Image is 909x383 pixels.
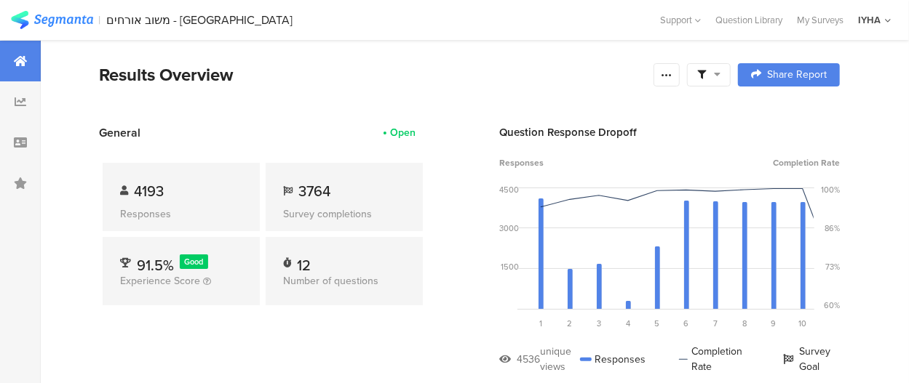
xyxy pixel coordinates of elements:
div: Completion Rate [679,344,751,374]
span: Completion Rate [773,156,840,169]
div: 4500 [499,184,519,195]
span: 1 [539,318,542,329]
span: 5 [655,318,660,329]
span: Number of questions [283,273,378,289]
div: 3000 [499,222,519,234]
div: 4536 [517,352,540,367]
a: My Surveys [790,13,851,27]
span: Share Report [767,70,827,80]
div: 73% [825,261,840,273]
span: 2 [568,318,573,329]
span: General [99,124,140,141]
div: | [99,12,101,28]
span: 3 [597,318,601,329]
div: Survey Goal [783,344,840,374]
div: Responses [580,344,646,374]
img: segmanta logo [11,11,93,29]
div: 100% [821,184,840,195]
span: Experience Score [120,273,200,289]
div: Open [390,125,416,140]
div: Responses [120,206,242,222]
span: Good [185,256,204,267]
span: 7 [713,318,718,329]
span: 6 [684,318,689,329]
div: 1500 [501,261,519,273]
div: Survey completions [283,206,405,222]
span: 9 [771,318,777,329]
div: Results Overview [99,62,646,88]
div: משוב אורחים - [GEOGRAPHIC_DATA] [107,13,293,27]
a: Question Library [708,13,790,27]
div: Question Response Dropoff [499,124,840,140]
div: 86% [825,222,840,234]
span: 4 [626,318,630,329]
span: 4193 [134,180,164,202]
div: Support [660,9,701,31]
span: 8 [742,318,747,329]
div: 60% [824,299,840,311]
div: IYHA [858,13,881,27]
span: Responses [499,156,544,169]
span: 10 [799,318,807,329]
div: 12 [297,254,311,269]
span: 91.5% [137,254,174,276]
span: 3764 [298,180,330,202]
div: unique views [540,344,580,374]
